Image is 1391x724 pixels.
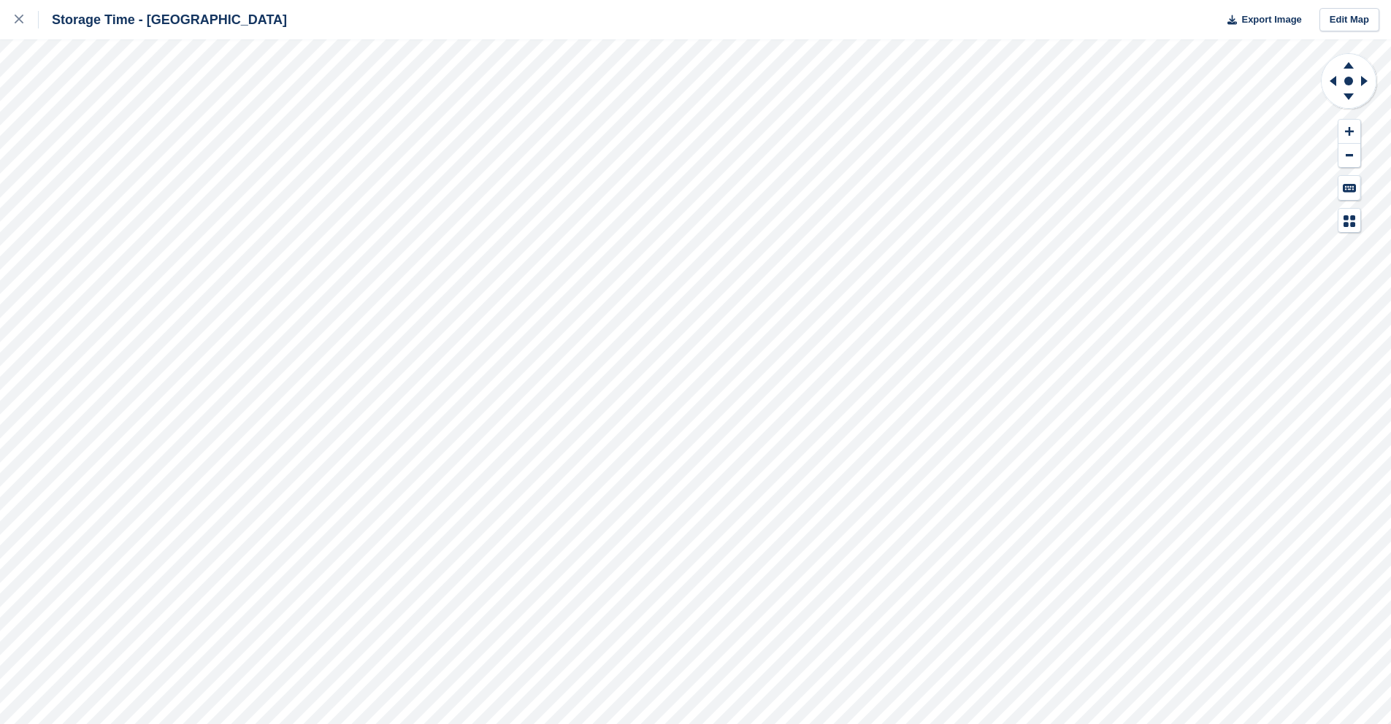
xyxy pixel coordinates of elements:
[1338,209,1360,233] button: Map Legend
[1338,144,1360,168] button: Zoom Out
[1241,12,1301,27] span: Export Image
[1338,120,1360,144] button: Zoom In
[39,11,287,28] div: Storage Time - [GEOGRAPHIC_DATA]
[1338,176,1360,200] button: Keyboard Shortcuts
[1319,8,1379,32] a: Edit Map
[1219,8,1302,32] button: Export Image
